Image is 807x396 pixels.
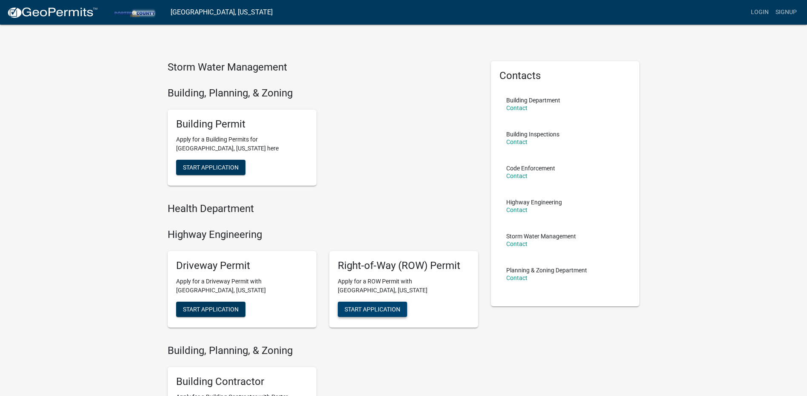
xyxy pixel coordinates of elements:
[506,240,528,247] a: Contact
[338,260,470,272] h5: Right-of-Way (ROW) Permit
[176,376,308,388] h5: Building Contractor
[176,118,308,130] h5: Building Permit
[499,70,631,82] h5: Contacts
[506,274,528,281] a: Contact
[338,277,470,295] p: Apply for a ROW Permit with [GEOGRAPHIC_DATA], [US_STATE]
[772,4,800,20] a: Signup
[176,160,245,175] button: Start Application
[506,139,528,145] a: Contact
[506,267,587,273] p: Planning & Zoning Department
[345,305,400,312] span: Start Application
[747,4,772,20] a: Login
[506,199,562,205] p: Highway Engineering
[506,105,528,111] a: Contact
[168,229,478,241] h4: Highway Engineering
[168,203,478,215] h4: Health Department
[176,260,308,272] h5: Driveway Permit
[506,131,559,137] p: Building Inspections
[506,173,528,179] a: Contact
[506,233,576,239] p: Storm Water Management
[506,97,560,103] p: Building Department
[176,277,308,295] p: Apply for a Driveway Permit with [GEOGRAPHIC_DATA], [US_STATE]
[183,164,239,171] span: Start Application
[506,165,555,171] p: Code Enforcement
[168,87,478,99] h4: Building, Planning, & Zoning
[176,302,245,317] button: Start Application
[338,302,407,317] button: Start Application
[171,5,273,20] a: [GEOGRAPHIC_DATA], [US_STATE]
[168,345,478,357] h4: Building, Planning, & Zoning
[183,305,239,312] span: Start Application
[176,135,308,153] p: Apply for a Building Permits for [GEOGRAPHIC_DATA], [US_STATE] here
[105,6,164,18] img: Porter County, Indiana
[168,61,478,74] h4: Storm Water Management
[506,206,528,213] a: Contact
